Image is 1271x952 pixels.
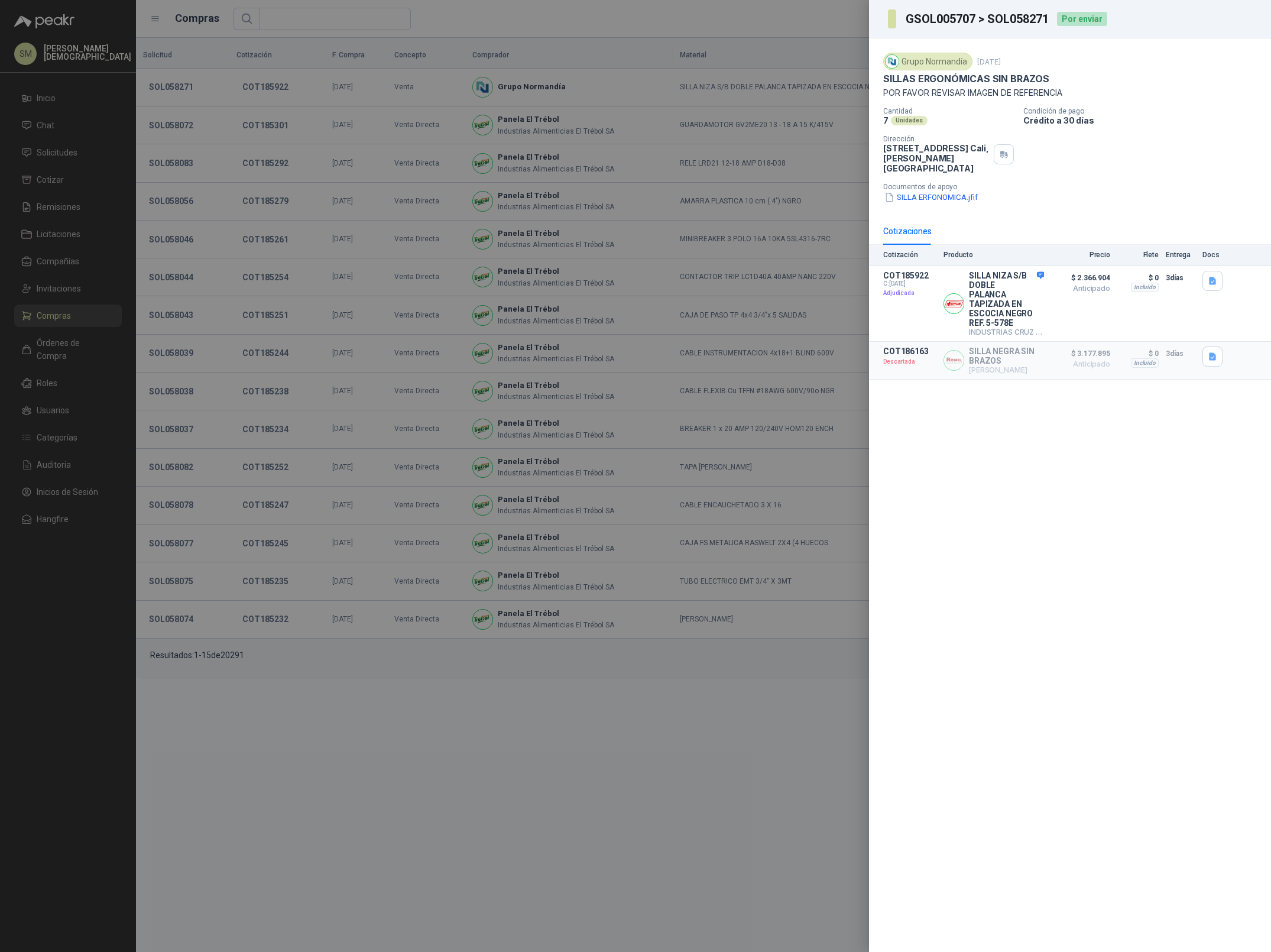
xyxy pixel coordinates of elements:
p: [PERSON_NAME] [969,365,1044,374]
p: Precio [1051,251,1110,259]
p: Cantidad [883,107,1014,115]
span: $ 3.177.895 [1051,347,1110,361]
p: SILLA NIZA S/B DOBLE PALANCA TAPIZADA EN ESCOCIA NEGRO REF. 5-578E [969,271,1044,328]
p: Dirección [883,135,989,143]
p: SILLAS ERGONÓMICAS SIN BRAZOS [883,73,1049,85]
p: 7 [883,115,889,125]
div: Por enviar [1057,12,1107,26]
p: Documentos de apoyo [883,183,1266,191]
p: SILLA NEGRA SIN BRAZOS [969,347,1044,365]
p: $ 0 [1117,347,1159,361]
div: Unidades [891,116,928,125]
span: Anticipado [1051,285,1110,292]
p: POR FAVOR REVISAR IMAGEN DE REFERENCIA [883,88,1257,98]
span: C: [DATE] [883,280,936,287]
p: Entrega [1166,251,1195,259]
div: Grupo Normandía [883,53,972,70]
p: [STREET_ADDRESS] Cali , [PERSON_NAME][GEOGRAPHIC_DATA] [883,143,989,173]
p: COT186163 [883,347,936,356]
p: Cotización [883,251,936,259]
p: Adjudicada [883,287,936,299]
p: Producto [943,251,1044,259]
button: SILLA ERFONOMICA.jfif [883,191,979,203]
p: 3 días [1166,271,1195,285]
p: Docs [1202,251,1226,259]
div: Incluido [1131,283,1159,292]
h3: GSOL005707 > SOL058271 [906,13,1050,25]
div: Cotizaciones [883,225,932,238]
p: COT185922 [883,271,936,280]
img: Company Logo [944,351,964,370]
p: INDUSTRIAS CRUZ HERMANOS [969,328,1044,336]
span: $ 2.366.904 [1051,271,1110,285]
p: Condición de pago [1023,107,1266,115]
span: Anticipado [1051,361,1110,368]
p: Descartada [883,356,936,368]
img: Company Logo [944,294,964,313]
p: Flete [1117,251,1159,259]
p: [DATE] [977,57,1001,66]
p: $ 0 [1117,271,1159,285]
p: 3 días [1166,347,1195,361]
p: Crédito a 30 días [1023,115,1266,125]
img: Company Logo [886,55,899,68]
div: Incluido [1131,358,1159,368]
